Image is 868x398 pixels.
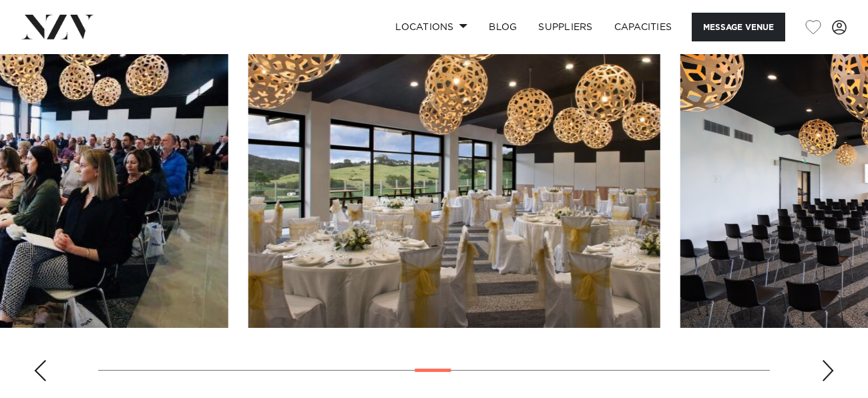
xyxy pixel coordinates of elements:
[604,13,683,41] a: Capacities
[385,13,478,41] a: Locations
[527,13,603,41] a: SUPPLIERS
[21,15,94,39] img: nzv-logo.png
[692,13,785,41] button: Message Venue
[478,13,527,41] a: BLOG
[248,25,660,328] swiper-slide: 15 / 29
